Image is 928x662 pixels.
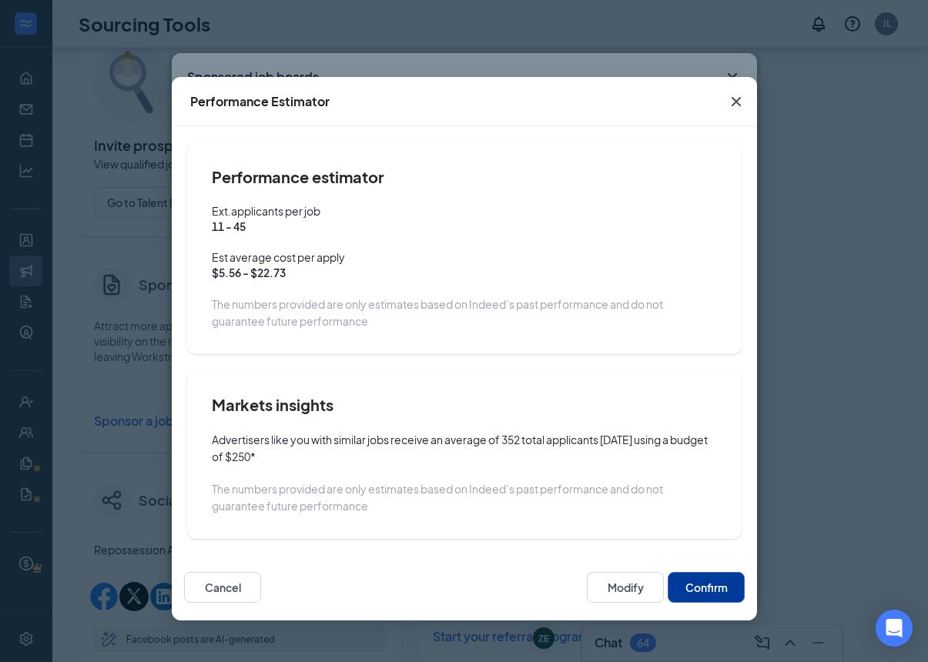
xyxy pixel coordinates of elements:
[212,166,717,188] h4: Performance estimator
[184,572,261,603] button: Cancel
[212,433,708,463] span: Advertisers like you with similar jobs receive an average of 352 total applicants [DATE] using a ...
[212,297,663,328] span: The numbers provided are only estimates based on Indeed’s past performance and do not guarantee f...
[587,572,664,603] button: Modify
[715,77,757,126] button: Close
[190,93,330,110] div: Performance Estimator
[727,92,745,111] svg: Cross
[212,265,717,280] span: $5.56 - $22.73
[212,203,717,219] span: Ext.applicants per job
[212,394,717,416] h4: Markets insights
[876,610,913,647] div: Open Intercom Messenger
[212,249,717,265] span: Est average cost per apply
[668,572,745,603] button: Confirm
[212,219,717,234] span: 11 - 45
[212,482,663,513] span: The numbers provided are only estimates based on Indeed’s past performance and do not guarantee f...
